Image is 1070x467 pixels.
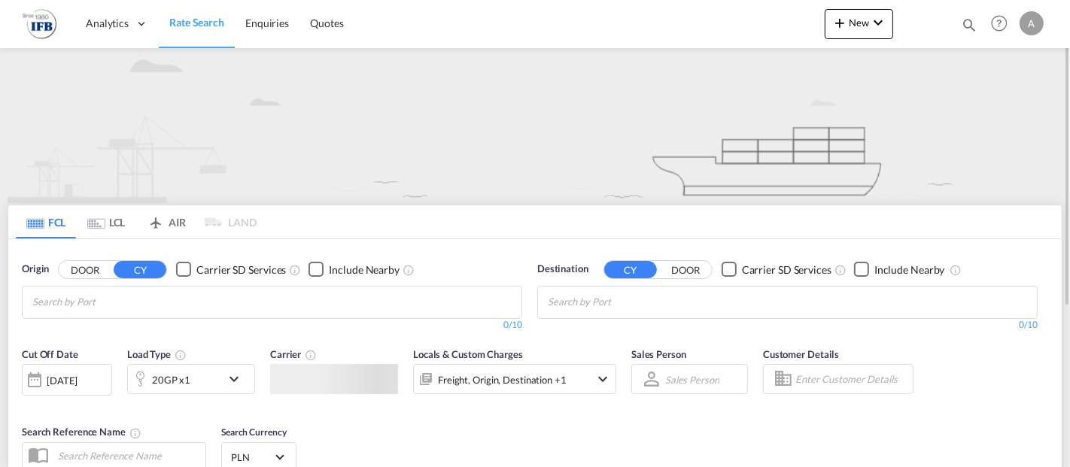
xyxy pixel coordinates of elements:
[831,17,887,29] span: New
[59,261,111,278] button: DOOR
[127,348,187,360] span: Load Type
[874,262,945,277] div: Include Nearby
[22,426,141,438] span: Search Reference Name
[289,264,301,276] md-icon: Unchecked: Search for CY (Container Yard) services for all selected carriers.Checked : Search for...
[825,9,893,39] button: icon-plus 400-fgNewicon-chevron-down
[546,287,697,314] md-chips-wrap: Chips container with autocompletion. Enter the text area, type text to search, and then use the u...
[986,11,1012,36] span: Help
[23,7,56,41] img: 2b726980256c11eeaa87296e05903fd5.png
[548,290,691,314] input: Chips input.
[1020,11,1044,35] div: A
[854,262,945,277] md-checkbox: Checkbox No Ink
[175,349,187,361] md-icon: icon-information-outline
[309,262,400,277] md-checkbox: Checkbox No Ink
[152,369,190,390] div: 20GP x1
[986,11,1020,38] div: Help
[22,394,33,414] md-datepicker: Select
[413,348,523,360] span: Locals & Custom Charges
[76,205,136,238] md-tab-item: LCL
[831,14,849,32] md-icon: icon-plus 400-fg
[221,426,287,438] span: Search Currency
[631,348,686,360] span: Sales Person
[30,287,181,314] md-chips-wrap: Chips container with autocompletion. Enter the text area, type text to search, and then use the u...
[47,374,78,387] div: [DATE]
[147,214,165,225] md-icon: icon-airplane
[310,17,343,29] span: Quotes
[16,205,257,238] md-pagination-wrapper: Use the left and right arrow keys to navigate between tabs
[32,290,175,314] input: Chips input.
[537,262,588,277] span: Destination
[22,262,49,277] span: Origin
[22,319,522,332] div: 0/10
[869,14,887,32] md-icon: icon-chevron-down
[176,262,286,277] md-checkbox: Checkbox No Ink
[742,262,831,277] div: Carrier SD Services
[664,368,721,390] md-select: Sales Person
[22,348,78,360] span: Cut Off Date
[594,370,612,388] md-icon: icon-chevron-down
[270,348,317,360] span: Carrier
[659,261,712,278] button: DOOR
[8,48,1062,203] img: new-FCL.png
[329,262,400,277] div: Include Nearby
[245,17,289,29] span: Enquiries
[50,444,205,467] input: Search Reference Name
[722,262,831,277] md-checkbox: Checkbox No Ink
[537,319,1038,332] div: 0/10
[795,368,908,390] input: Enter Customer Details
[763,348,839,360] span: Customer Details
[196,262,286,277] div: Carrier SD Services
[114,261,166,278] button: CY
[438,369,567,390] div: Freight Origin Destination Factory Stuffing
[225,370,251,388] md-icon: icon-chevron-down
[136,205,196,238] md-tab-item: AIR
[604,261,657,278] button: CY
[22,364,112,396] div: [DATE]
[305,349,317,361] md-icon: The selected Trucker/Carrierwill be displayed in the rate results If the rates are from another f...
[129,427,141,439] md-icon: Your search will be saved by the below given name
[231,450,273,464] span: PLN
[961,17,977,39] div: icon-magnify
[127,364,255,394] div: 20GP x1icon-chevron-down
[86,16,129,31] span: Analytics
[834,264,847,276] md-icon: Unchecked: Search for CY (Container Yard) services for all selected carriers.Checked : Search for...
[16,205,76,238] md-tab-item: FCL
[169,16,224,29] span: Rate Search
[403,264,415,276] md-icon: Unchecked: Ignores neighbouring ports when fetching rates.Checked : Includes neighbouring ports w...
[413,364,616,394] div: Freight Origin Destination Factory Stuffingicon-chevron-down
[961,17,977,33] md-icon: icon-magnify
[950,264,962,276] md-icon: Unchecked: Ignores neighbouring ports when fetching rates.Checked : Includes neighbouring ports w...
